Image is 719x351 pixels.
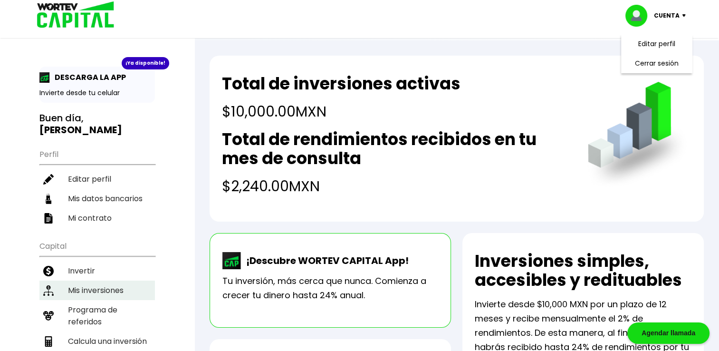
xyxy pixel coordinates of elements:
h4: $2,240.00 MXN [222,175,569,197]
p: Tu inversión, más cerca que nunca. Comienza a crecer tu dinero hasta 24% anual. [222,274,438,302]
a: Mis datos bancarios [39,189,155,208]
img: editar-icon.952d3147.svg [43,174,54,185]
p: DESCARGA LA APP [50,71,126,83]
img: contrato-icon.f2db500c.svg [43,213,54,224]
img: app-icon [39,72,50,83]
a: Mi contrato [39,208,155,228]
img: inversiones-icon.6695dc30.svg [43,285,54,296]
img: wortev-capital-app-icon [222,252,241,269]
img: recomiendanos-icon.9b8e9327.svg [43,311,54,321]
li: Cerrar sesión [619,54,695,73]
p: Cuenta [654,9,680,23]
a: Invertir [39,261,155,281]
b: [PERSON_NAME] [39,123,122,136]
div: Agendar llamada [627,322,709,344]
h4: $10,000.00 MXN [222,101,460,122]
ul: Perfil [39,144,155,228]
a: Programa de referidos [39,300,155,331]
h3: Buen día, [39,112,155,136]
h2: Total de inversiones activas [222,74,460,93]
img: calculadora-icon.17d418c4.svg [43,336,54,347]
img: grafica.516fef24.png [584,82,691,190]
h2: Total de rendimientos recibidos en tu mes de consulta [222,130,569,168]
div: ¡Ya disponible! [122,57,169,69]
p: ¡Descubre WORTEV CAPITAL App! [241,253,409,268]
p: Invierte desde tu celular [39,88,155,98]
a: Calcula una inversión [39,331,155,351]
h2: Inversiones simples, accesibles y redituables [475,252,691,290]
img: datos-icon.10cf9172.svg [43,194,54,204]
a: Mis inversiones [39,281,155,300]
img: profile-image [625,5,654,27]
img: icon-down [680,14,692,17]
a: Editar perfil [638,39,675,49]
img: invertir-icon.b3b967d7.svg [43,266,54,276]
a: Editar perfil [39,169,155,189]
